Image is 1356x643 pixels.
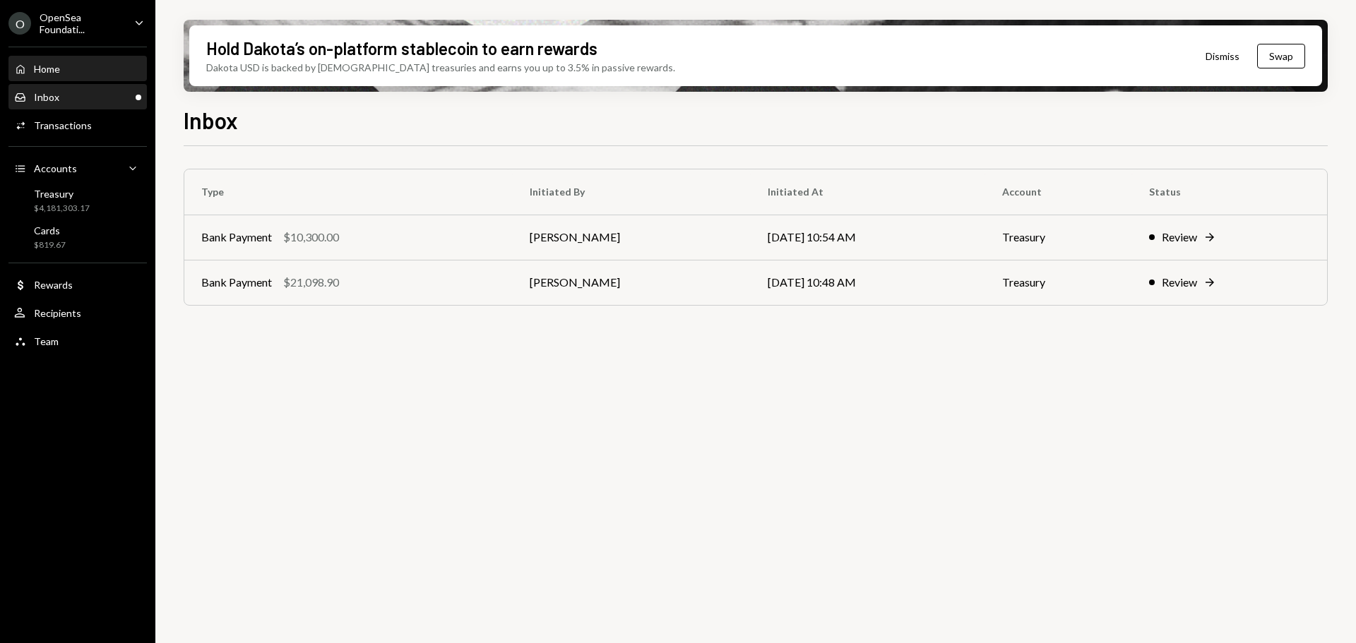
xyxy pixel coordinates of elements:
a: Cards$819.67 [8,220,147,254]
div: Treasury [34,188,90,200]
div: $10,300.00 [283,229,339,246]
div: Cards [34,224,66,236]
div: Hold Dakota’s on-platform stablecoin to earn rewards [206,37,597,60]
td: [PERSON_NAME] [513,215,751,260]
div: $819.67 [34,239,66,251]
div: Bank Payment [201,229,272,246]
div: O [8,12,31,35]
th: Initiated At [751,169,985,215]
h1: Inbox [184,106,238,134]
a: Treasury$4,181,303.17 [8,184,147,217]
a: Rewards [8,272,147,297]
div: Inbox [34,91,59,103]
div: Team [34,335,59,347]
th: Initiated By [513,169,751,215]
td: [DATE] 10:54 AM [751,215,985,260]
button: Dismiss [1188,40,1257,73]
div: Transactions [34,119,92,131]
a: Transactions [8,112,147,138]
a: Inbox [8,84,147,109]
th: Account [985,169,1133,215]
a: Home [8,56,147,81]
div: Review [1162,274,1197,291]
div: OpenSea Foundati... [40,11,123,35]
td: Treasury [985,260,1133,305]
button: Swap [1257,44,1305,68]
th: Status [1132,169,1327,215]
td: Treasury [985,215,1133,260]
div: Rewards [34,279,73,291]
a: Team [8,328,147,354]
div: Review [1162,229,1197,246]
div: $21,098.90 [283,274,339,291]
a: Recipients [8,300,147,325]
a: Accounts [8,155,147,181]
div: Dakota USD is backed by [DEMOGRAPHIC_DATA] treasuries and earns you up to 3.5% in passive rewards. [206,60,675,75]
td: [PERSON_NAME] [513,260,751,305]
div: $4,181,303.17 [34,203,90,215]
div: Home [34,63,60,75]
div: Accounts [34,162,77,174]
td: [DATE] 10:48 AM [751,260,985,305]
div: Recipients [34,307,81,319]
div: Bank Payment [201,274,272,291]
th: Type [184,169,513,215]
